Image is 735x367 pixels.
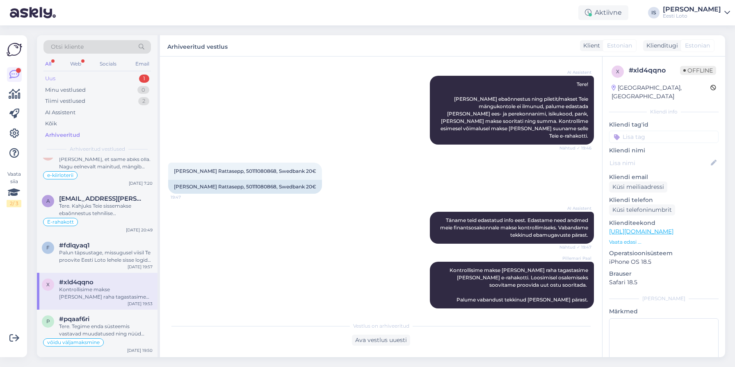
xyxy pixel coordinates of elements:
div: All [43,59,53,69]
div: Ava vestlus uuesti [352,335,410,346]
div: [PERSON_NAME] Rattasepp, 50111080868, Swedbank 20€ [168,180,322,194]
div: 2 / 3 [7,200,21,207]
div: Klienditugi [643,41,678,50]
div: IS [648,7,660,18]
span: Estonian [607,41,632,50]
div: [PERSON_NAME], et saime abiks olla. Nagu eelnevalt mainitud, mängib infosüsteem selle automaatsel... [59,156,153,170]
div: Vaata siia [7,170,21,207]
div: Tiimi vestlused [45,97,85,105]
a: [URL][DOMAIN_NAME] [609,228,673,235]
span: #xld4qqno [59,279,94,286]
span: Nähtud ✓ 19:53 [560,309,591,315]
div: Kontrollisime makse [PERSON_NAME] raha tagastasime [PERSON_NAME] e-rahakotti. Loosimisel osalemis... [59,286,153,301]
p: Kliendi email [609,173,719,181]
span: Offline [680,66,716,75]
div: Tere. Kahjuks Teie sissemakse ebaõnnestus tehnilise [PERSON_NAME] tõttu. Kontrollisime makse [PER... [59,202,153,217]
span: AI Assistent [561,205,591,211]
div: 0 [137,86,149,94]
span: 19:47 [171,194,201,200]
div: [PERSON_NAME] [663,6,721,13]
div: Klient [580,41,600,50]
p: Märkmed [609,307,719,316]
span: Nähtud ✓ 19:46 [559,145,591,151]
p: Klienditeekond [609,219,719,227]
span: #fdlqyaq1 [59,242,90,249]
span: Vestlus on arhiveeritud [353,322,409,330]
span: [PERSON_NAME] Rattasepp, 50111080868, Swedbank 20€ [174,168,316,174]
span: x [616,68,619,75]
div: [DATE] 19:57 [128,264,153,270]
span: Nähtud ✓ 19:47 [559,244,591,250]
span: Otsi kliente [51,43,84,51]
div: 2 [138,97,149,105]
div: Tere. Tegime enda süsteemis vastavad muudatused ning nüüd peaks Teil väljamakse e-rahakotist õnne... [59,323,153,338]
div: Minu vestlused [45,86,86,94]
span: #pqaaf6ri [59,315,89,323]
p: Operatsioonisüsteem [609,249,719,258]
div: [GEOGRAPHIC_DATA], [GEOGRAPHIC_DATA] [612,84,710,101]
div: Web [68,59,83,69]
label: Arhiveeritud vestlus [167,40,228,51]
div: Kõik [45,120,57,128]
p: Vaata edasi ... [609,238,719,246]
div: Palun täpsustage, missugusel viisil Te proovite Eesti Loto lehele sisse logida ning millise veate... [59,249,153,264]
span: e-kiirloterii [47,173,73,178]
p: Kliendi telefon [609,196,719,204]
div: [DATE] 20:49 [126,227,153,233]
div: Uus [45,75,55,83]
img: Askly Logo [7,42,22,57]
div: [PERSON_NAME] [609,295,719,302]
p: iPhone OS 18.5 [609,258,719,266]
p: Safari 18.5 [609,278,719,287]
div: Arhiveeritud [45,131,80,139]
input: Lisa tag [609,131,719,143]
div: [DATE] 19:50 [127,347,153,353]
div: Aktiivne [578,5,628,20]
span: Kontrollisime makse [PERSON_NAME] raha tagastasime [PERSON_NAME] e-rahakotti. Loosimisel osalemis... [450,267,589,303]
div: 1 [139,75,149,83]
span: AI Assistent [561,69,591,75]
div: [DATE] 19:53 [128,301,153,307]
div: AI Assistent [45,109,75,117]
div: # xld4qqno [629,66,680,75]
span: f [46,245,50,251]
p: Brauser [609,270,719,278]
div: Email [134,59,151,69]
span: E-rahakott [47,220,74,224]
div: Eesti Loto [663,13,721,19]
span: anti.parind@gmail.com [59,195,144,202]
span: Täname teid edastatud info eest. Edastame need andmed meie finantsosakonnale makse kontrollimisek... [440,217,589,238]
div: Kliendi info [609,108,719,116]
input: Lisa nimi [609,159,709,168]
div: Socials [98,59,118,69]
div: Küsi telefoninumbrit [609,204,675,215]
a: [PERSON_NAME]Eesti Loto [663,6,730,19]
div: [DATE] 7:20 [129,180,153,186]
span: võidu väljamaksmine [47,340,100,345]
p: Kliendi tag'id [609,120,719,129]
span: Estonian [685,41,710,50]
span: a [46,198,50,204]
span: Arhiveeritud vestlused [70,145,125,153]
span: x [46,281,50,288]
span: Pillemari Paal [561,255,591,261]
span: p [46,318,50,324]
div: Küsi meiliaadressi [609,181,667,193]
p: Kliendi nimi [609,146,719,155]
